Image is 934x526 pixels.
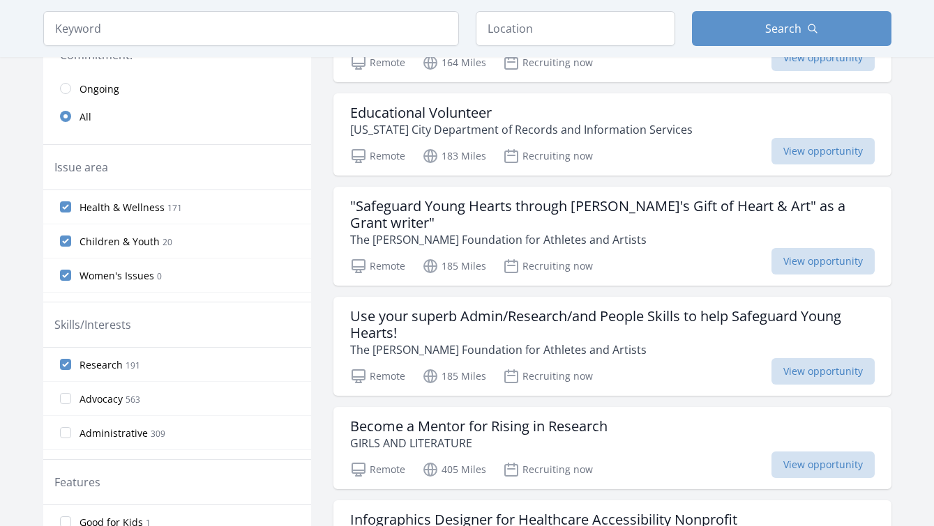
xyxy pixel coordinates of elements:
[692,11,891,46] button: Search
[422,368,486,385] p: 185 Miles
[60,270,71,281] input: Women's Issues 0
[350,105,693,121] h3: Educational Volunteer
[60,359,71,370] input: Research 191
[350,198,875,231] h3: "Safeguard Young Hearts through [PERSON_NAME]'s Gift of Heart & Art" as a Grant writer"
[350,418,608,435] h3: Become a Mentor for Rising in Research
[54,316,131,333] legend: Skills/Interests
[54,159,108,176] legend: Issue area
[350,258,405,274] p: Remote
[350,308,875,341] h3: Use your superb Admin/Research/and People Skills to help Safeguard Young Hearts!
[422,148,486,164] p: 183 Miles
[60,393,71,404] input: Advocacy 563
[126,394,140,405] span: 563
[333,297,891,396] a: Use your superb Admin/Research/and People Skills to help Safeguard Young Hearts! The [PERSON_NAME...
[43,11,459,46] input: Keyword
[765,20,801,37] span: Search
[43,102,311,130] a: All
[422,258,486,274] p: 185 Miles
[350,461,405,478] p: Remote
[80,235,160,249] span: Children & Youth
[333,93,891,176] a: Educational Volunteer [US_STATE] City Department of Records and Information Services Remote 183 M...
[350,341,875,358] p: The [PERSON_NAME] Foundation for Athletes and Artists
[60,235,71,247] input: Children & Youth 20
[126,359,140,371] span: 191
[350,148,405,164] p: Remote
[422,54,486,71] p: 164 Miles
[503,368,593,385] p: Recruiting now
[350,54,405,71] p: Remote
[350,435,608,451] p: GIRLS AND LITERATURE
[350,231,875,248] p: The [PERSON_NAME] Foundation for Athletes and Artists
[333,407,891,489] a: Become a Mentor for Rising in Research GIRLS AND LITERATURE Remote 405 Miles Recruiting now View ...
[80,269,154,283] span: Women's Issues
[333,187,891,286] a: "Safeguard Young Hearts through [PERSON_NAME]'s Gift of Heart & Art" as a Grant writer" The [PERS...
[60,427,71,438] input: Administrative 309
[167,202,182,214] span: 171
[771,451,875,478] span: View opportunity
[80,201,165,215] span: Health & Wellness
[151,428,165,440] span: 309
[60,201,71,212] input: Health & Wellness 171
[771,358,875,385] span: View opportunity
[80,392,123,406] span: Advocacy
[503,54,593,71] p: Recruiting now
[80,358,123,372] span: Research
[476,11,675,46] input: Location
[80,82,119,96] span: Ongoing
[503,148,593,164] p: Recruiting now
[503,258,593,274] p: Recruiting now
[54,474,100,490] legend: Features
[771,248,875,274] span: View opportunity
[43,75,311,102] a: Ongoing
[80,110,91,124] span: All
[163,236,172,248] span: 20
[350,121,693,138] p: [US_STATE] City Department of Records and Information Services
[157,270,162,282] span: 0
[503,461,593,478] p: Recruiting now
[80,426,148,440] span: Administrative
[422,461,486,478] p: 405 Miles
[771,45,875,71] span: View opportunity
[771,138,875,164] span: View opportunity
[350,368,405,385] p: Remote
